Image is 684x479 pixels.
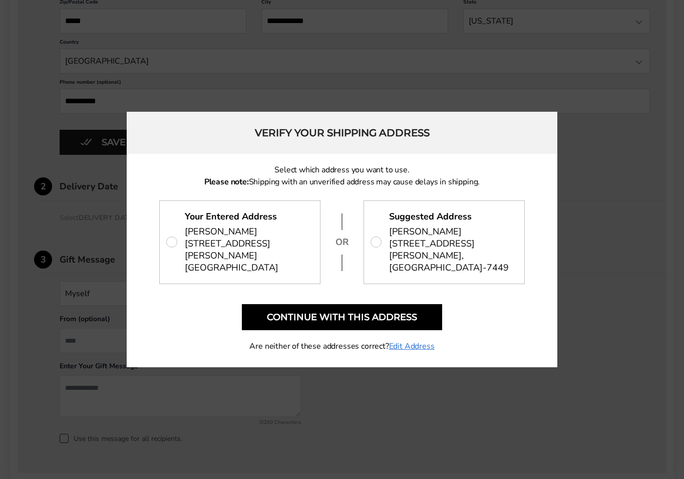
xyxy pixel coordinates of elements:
button: Continue with this address [242,304,442,330]
h2: Verify your shipping address [127,112,557,154]
p: Are neither of these addresses correct? [159,340,525,352]
span: [PERSON_NAME] [389,225,462,237]
p: OR [334,236,350,248]
span: [STREET_ADDRESS][PERSON_NAME], [GEOGRAPHIC_DATA]-7449 [389,237,515,274]
a: Edit Address [389,340,435,352]
span: [STREET_ADDRESS][PERSON_NAME] [GEOGRAPHIC_DATA] [185,237,310,274]
span: [PERSON_NAME] [185,225,257,237]
strong: Please note: [204,176,249,187]
strong: Your Entered Address [185,210,277,222]
strong: Suggested Address [389,210,472,222]
p: Select which address you want to use. Shipping with an unverified address may cause delays in shi... [159,164,525,188]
